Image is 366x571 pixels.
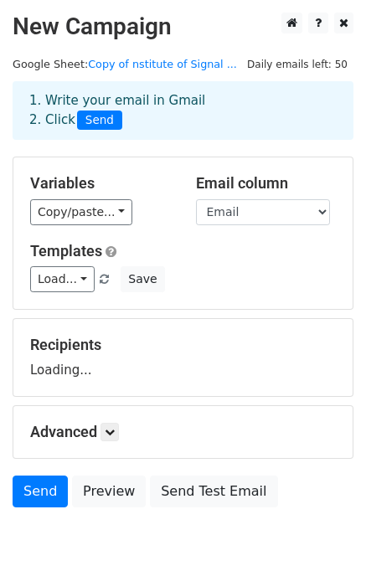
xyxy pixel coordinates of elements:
a: Load... [30,266,95,292]
a: Send [13,476,68,507]
h5: Variables [30,174,171,193]
a: Copy/paste... [30,199,132,225]
h2: New Campaign [13,13,353,41]
small: Google Sheet: [13,58,237,70]
span: Send [77,111,122,131]
a: Daily emails left: 50 [241,58,353,70]
a: Send Test Email [150,476,277,507]
div: 1. Write your email in Gmail 2. Click [17,91,349,130]
h5: Recipients [30,336,336,354]
span: Daily emails left: 50 [241,55,353,74]
a: Copy of nstitute of Signal ... [88,58,237,70]
h5: Advanced [30,423,336,441]
button: Save [121,266,164,292]
div: Loading... [30,336,336,379]
a: Preview [72,476,146,507]
a: Templates [30,242,102,260]
h5: Email column [196,174,337,193]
